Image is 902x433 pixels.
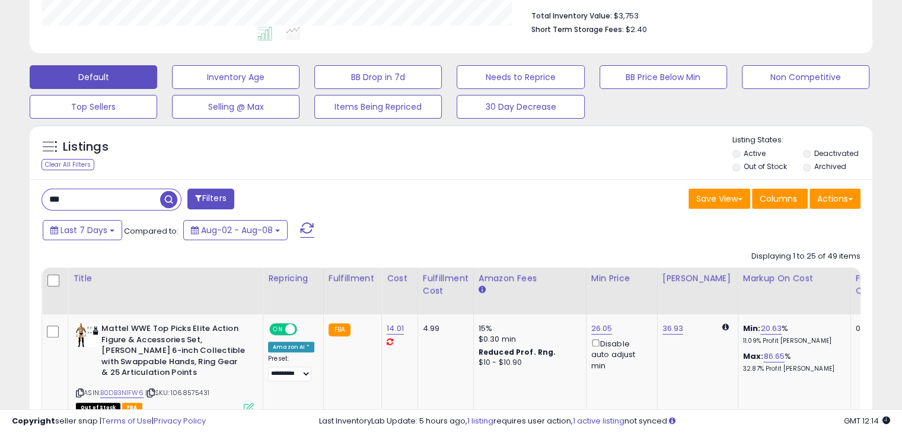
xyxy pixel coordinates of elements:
div: % [743,323,842,345]
div: Title [73,272,258,285]
a: 86.65 [763,351,785,362]
label: Out of Stock [744,161,787,171]
div: 15% [479,323,577,334]
button: Actions [809,189,860,209]
div: Last InventoryLab Update: 5 hours ago, requires user action, not synced. [319,416,890,427]
button: Non Competitive [742,65,869,89]
p: 11.09% Profit [PERSON_NAME] [743,337,842,345]
span: Compared to: [124,225,179,237]
button: Last 7 Days [43,220,122,240]
button: 30 Day Decrease [457,95,584,119]
a: 20.63 [760,323,782,335]
button: Items Being Repriced [314,95,442,119]
button: Columns [752,189,808,209]
div: Amazon AI * [268,342,314,352]
span: $2.40 [626,24,647,35]
small: FBA [329,323,350,336]
button: Filters [187,189,234,209]
b: Total Inventory Value: [531,11,612,21]
span: 2025-08-16 12:14 GMT [844,415,890,426]
div: 4.99 [423,323,464,334]
a: 1 listing [467,415,493,426]
span: OFF [295,324,314,335]
div: Clear All Filters [42,159,94,170]
div: seller snap | | [12,416,206,427]
b: Mattel WWE Top Picks Elite Action Figure & Accessories Set, [PERSON_NAME] 6-inch Collectible with... [101,323,246,381]
div: Amazon Fees [479,272,581,285]
label: Archived [814,161,846,171]
span: Aug-02 - Aug-08 [201,224,273,236]
div: Displaying 1 to 25 of 49 items [751,251,860,262]
div: % [743,351,842,373]
a: 36.93 [662,323,684,335]
b: Short Term Storage Fees: [531,24,624,34]
a: 1 active listing [573,415,624,426]
button: Aug-02 - Aug-08 [183,220,288,240]
button: Default [30,65,157,89]
a: B0DB3N1FW6 [100,388,144,398]
span: ON [270,324,285,335]
button: Needs to Reprice [457,65,584,89]
span: | SKU: 1068575431 [145,388,209,397]
a: 14.01 [387,323,404,335]
p: 32.87% Profit [PERSON_NAME] [743,365,842,373]
h5: Listings [63,139,109,155]
div: Fulfillment Cost [423,272,468,297]
span: Columns [760,193,797,205]
div: [PERSON_NAME] [662,272,733,285]
div: Fulfillable Quantity [856,272,897,297]
small: Amazon Fees. [479,285,486,295]
label: Active [744,148,766,158]
a: 26.05 [591,323,613,335]
div: Min Price [591,272,652,285]
th: The percentage added to the cost of goods (COGS) that forms the calculator for Min & Max prices. [738,268,850,314]
button: Selling @ Max [172,95,299,119]
button: BB Price Below Min [600,65,727,89]
div: $0.30 min [479,334,577,345]
strong: Copyright [12,415,55,426]
div: Fulfillment [329,272,377,285]
div: Disable auto adjust min [591,337,648,371]
label: Deactivated [814,148,858,158]
a: Terms of Use [101,415,152,426]
div: Markup on Cost [743,272,846,285]
div: Cost [387,272,413,285]
b: Min: [743,323,761,334]
div: Repricing [268,272,318,285]
button: Save View [689,189,750,209]
div: $10 - $10.90 [479,358,577,368]
a: Privacy Policy [154,415,206,426]
div: Preset: [268,355,314,381]
b: Reduced Prof. Rng. [479,347,556,357]
b: Max: [743,351,764,362]
p: Listing States: [732,135,872,146]
button: Inventory Age [172,65,299,89]
span: Last 7 Days [60,224,107,236]
button: Top Sellers [30,95,157,119]
div: 0 [856,323,893,334]
img: 41Ht7hDrDCL._SL40_.jpg [76,323,98,347]
button: BB Drop in 7d [314,65,442,89]
li: $3,753 [531,8,852,22]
